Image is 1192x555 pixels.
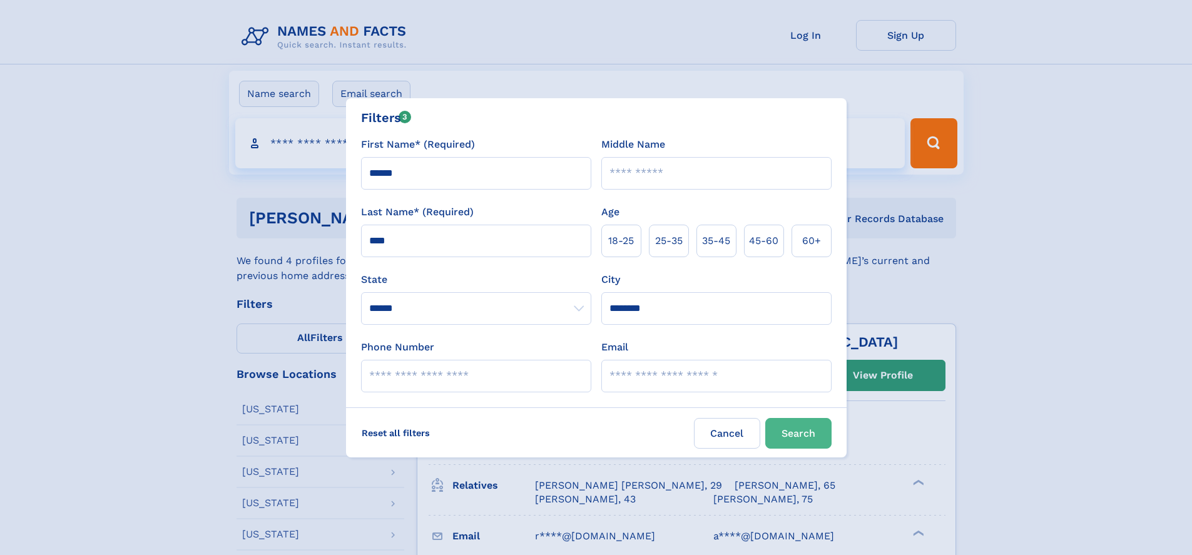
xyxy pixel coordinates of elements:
[361,340,434,355] label: Phone Number
[361,108,412,127] div: Filters
[802,233,821,248] span: 60+
[765,418,832,449] button: Search
[601,340,628,355] label: Email
[655,233,683,248] span: 25‑35
[694,418,760,449] label: Cancel
[361,205,474,220] label: Last Name* (Required)
[361,137,475,152] label: First Name* (Required)
[749,233,778,248] span: 45‑60
[601,137,665,152] label: Middle Name
[354,418,438,448] label: Reset all filters
[702,233,730,248] span: 35‑45
[361,272,591,287] label: State
[601,205,619,220] label: Age
[601,272,620,287] label: City
[608,233,634,248] span: 18‑25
